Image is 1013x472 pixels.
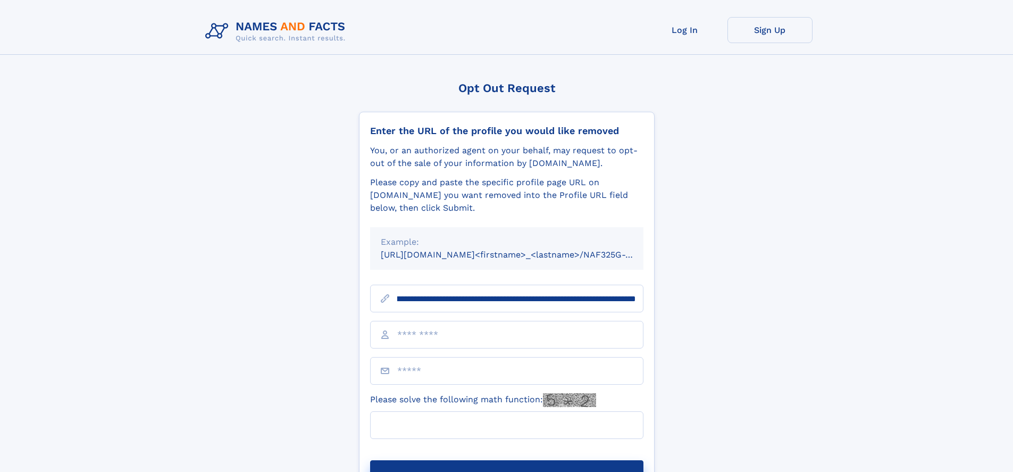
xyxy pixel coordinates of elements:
[370,144,643,170] div: You, or an authorized agent on your behalf, may request to opt-out of the sale of your informatio...
[370,125,643,137] div: Enter the URL of the profile you would like removed
[370,393,596,407] label: Please solve the following math function:
[727,17,813,43] a: Sign Up
[381,236,633,249] div: Example:
[381,250,664,260] small: [URL][DOMAIN_NAME]<firstname>_<lastname>/NAF325G-xxxxxxxx
[359,81,655,95] div: Opt Out Request
[370,176,643,214] div: Please copy and paste the specific profile page URL on [DOMAIN_NAME] you want removed into the Pr...
[201,17,354,46] img: Logo Names and Facts
[642,17,727,43] a: Log In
